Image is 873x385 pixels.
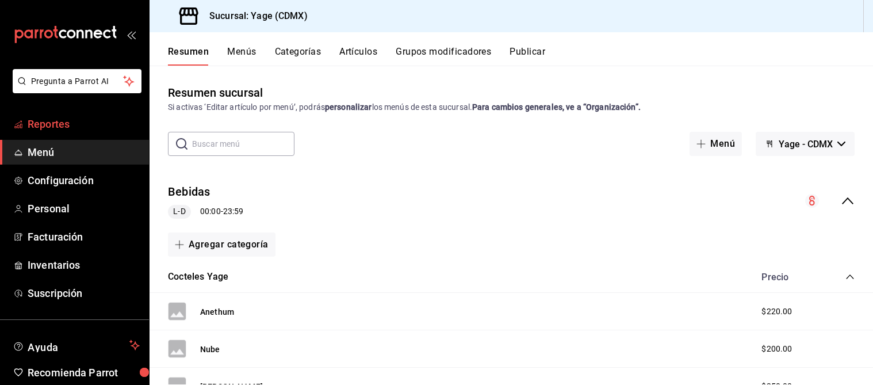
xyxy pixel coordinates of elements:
button: Agregar categoría [168,232,275,257]
div: 00:00 - 23:59 [168,205,243,219]
span: Facturación [28,229,140,245]
span: $200.00 [761,343,792,355]
button: Categorías [275,46,321,66]
button: Publicar [510,46,545,66]
button: Menú [690,132,742,156]
span: Personal [28,201,140,216]
button: Anethum [200,306,234,318]
strong: personalizar [325,102,372,112]
div: Resumen sucursal [168,84,263,101]
div: navigation tabs [168,46,873,66]
div: Precio [750,272,824,283]
button: Pregunta a Parrot AI [13,69,141,93]
button: collapse-category-row [845,272,855,281]
span: Reportes [28,116,140,132]
button: Bebidas [168,184,210,200]
span: L-D [169,205,190,218]
span: Pregunta a Parrot AI [31,75,124,87]
strong: Para cambios generales, ve a “Organización”. [472,102,641,112]
span: Suscripción [28,285,140,301]
button: Menús [227,46,256,66]
button: open_drawer_menu [127,30,136,39]
button: Resumen [168,46,209,66]
button: Artículos [339,46,377,66]
span: Inventarios [28,257,140,273]
button: Grupos modificadores [396,46,491,66]
span: $220.00 [761,306,792,318]
span: Configuración [28,173,140,188]
span: Ayuda [28,338,125,352]
h3: Sucursal: Yage (CDMX) [200,9,308,23]
span: Recomienda Parrot [28,365,140,380]
button: Nube [200,344,220,355]
a: Pregunta a Parrot AI [8,83,141,96]
button: Yage - CDMX [756,132,855,156]
span: Menú [28,144,140,160]
input: Buscar menú [192,132,294,155]
button: Cocteles Yage [168,270,228,284]
div: Si activas ‘Editar artículo por menú’, podrás los menús de esta sucursal. [168,101,855,113]
div: collapse-menu-row [150,174,873,228]
span: Yage - CDMX [779,139,833,150]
